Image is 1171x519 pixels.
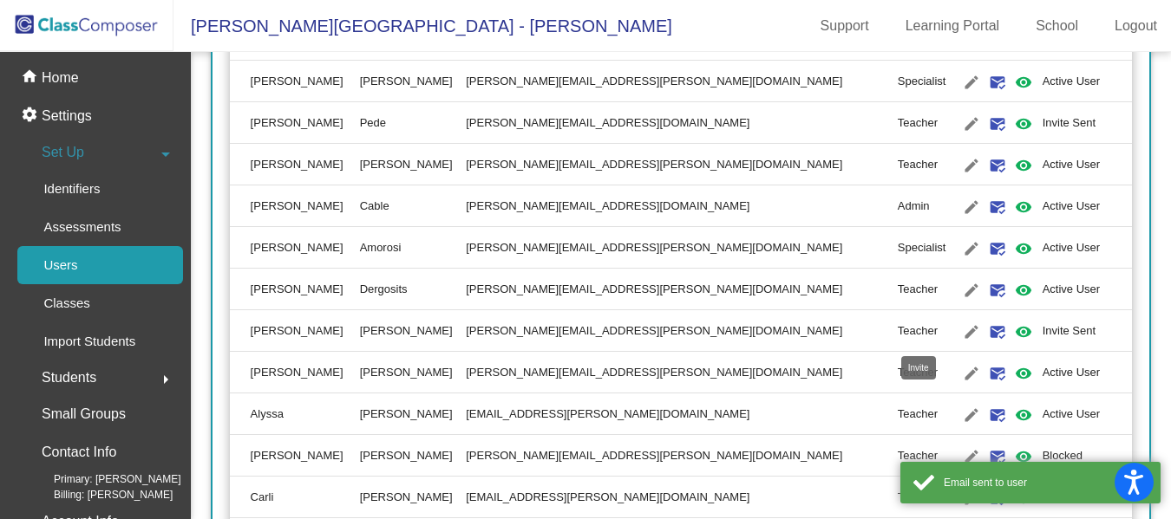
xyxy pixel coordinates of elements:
[42,366,96,390] span: Students
[466,227,898,269] td: [PERSON_NAME][EMAIL_ADDRESS][PERSON_NAME][DOMAIN_NAME]
[1043,227,1133,269] td: Active User
[898,352,953,393] td: Teacher
[43,217,121,237] p: Assessments
[1013,321,1034,342] mat-icon: visibility
[1101,12,1171,40] a: Logout
[961,114,982,134] mat-icon: edit
[43,255,77,276] p: Users
[961,321,982,342] mat-icon: edit
[898,269,953,310] td: Teacher
[987,114,1008,134] mat-icon: mark_email_read
[1013,446,1034,467] mat-icon: visibility
[466,310,898,352] td: [PERSON_NAME][EMAIL_ADDRESS][PERSON_NAME][DOMAIN_NAME]
[466,144,898,185] td: [PERSON_NAME][EMAIL_ADDRESS][PERSON_NAME][DOMAIN_NAME]
[466,61,898,102] td: [PERSON_NAME][EMAIL_ADDRESS][PERSON_NAME][DOMAIN_NAME]
[1013,363,1034,384] mat-icon: visibility
[43,331,135,352] p: Import Students
[961,155,982,176] mat-icon: edit
[466,185,898,227] td: [PERSON_NAME][EMAIL_ADDRESS][DOMAIN_NAME]
[944,475,1148,490] div: Email sent to user
[987,363,1008,384] mat-icon: mark_email_read
[898,227,953,269] td: Specialist
[230,435,360,477] td: [PERSON_NAME]
[360,144,467,185] td: [PERSON_NAME]
[43,178,100,199] p: Identifiers
[230,185,360,227] td: [PERSON_NAME]
[230,102,360,144] td: [PERSON_NAME]
[26,487,173,503] span: Billing: [PERSON_NAME]
[961,72,982,93] mat-icon: edit
[42,402,126,426] p: Small Groups
[1013,238,1034,259] mat-icon: visibility
[898,393,953,435] td: Teacher
[466,102,898,144] td: [PERSON_NAME][EMAIL_ADDRESS][DOMAIN_NAME]
[987,72,1008,93] mat-icon: mark_email_read
[42,68,79,88] p: Home
[898,310,953,352] td: Teacher
[360,352,467,393] td: [PERSON_NAME]
[466,477,898,518] td: [EMAIL_ADDRESS][PERSON_NAME][DOMAIN_NAME]
[230,310,360,352] td: [PERSON_NAME]
[360,477,467,518] td: [PERSON_NAME]
[155,369,176,390] mat-icon: arrow_right
[42,440,116,464] p: Contact Info
[1043,352,1133,393] td: Active User
[360,61,467,102] td: [PERSON_NAME]
[230,352,360,393] td: [PERSON_NAME]
[987,446,1008,467] mat-icon: mark_email_read
[360,269,467,310] td: Dergosits
[987,238,1008,259] mat-icon: mark_email_read
[1013,114,1034,134] mat-icon: visibility
[230,61,360,102] td: [PERSON_NAME]
[43,293,89,314] p: Classes
[1022,12,1092,40] a: School
[230,477,360,518] td: Carli
[21,68,42,88] mat-icon: home
[360,310,467,352] td: [PERSON_NAME]
[1043,393,1133,435] td: Active User
[807,12,883,40] a: Support
[1043,144,1133,185] td: Active User
[173,12,672,40] span: [PERSON_NAME][GEOGRAPHIC_DATA] - [PERSON_NAME]
[26,471,181,487] span: Primary: [PERSON_NAME]
[230,269,360,310] td: [PERSON_NAME]
[892,12,1014,40] a: Learning Portal
[1043,269,1133,310] td: Active User
[1013,405,1034,425] mat-icon: visibility
[961,197,982,217] mat-icon: edit
[898,477,953,518] td: Teacher
[987,405,1008,425] mat-icon: mark_email_read
[961,405,982,425] mat-icon: edit
[1043,102,1133,144] td: Invite Sent
[230,227,360,269] td: [PERSON_NAME]
[360,185,467,227] td: Cable
[230,393,360,435] td: Alyssa
[961,363,982,384] mat-icon: edit
[360,435,467,477] td: [PERSON_NAME]
[155,144,176,165] mat-icon: arrow_drop_down
[898,435,953,477] td: Teacher
[42,106,92,127] p: Settings
[360,393,467,435] td: [PERSON_NAME]
[898,102,953,144] td: Teacher
[987,155,1008,176] mat-icon: mark_email_read
[466,435,898,477] td: [PERSON_NAME][EMAIL_ADDRESS][PERSON_NAME][DOMAIN_NAME]
[230,144,360,185] td: [PERSON_NAME]
[1013,197,1034,217] mat-icon: visibility
[466,269,898,310] td: [PERSON_NAME][EMAIL_ADDRESS][PERSON_NAME][DOMAIN_NAME]
[360,102,467,144] td: Pede
[1043,310,1133,352] td: Invite Sent
[987,321,1008,342] mat-icon: mark_email_read
[1013,155,1034,176] mat-icon: visibility
[466,352,898,393] td: [PERSON_NAME][EMAIL_ADDRESS][PERSON_NAME][DOMAIN_NAME]
[1013,72,1034,93] mat-icon: visibility
[42,140,84,165] span: Set Up
[987,280,1008,301] mat-icon: mark_email_read
[961,446,982,467] mat-icon: edit
[1043,185,1133,227] td: Active User
[961,238,982,259] mat-icon: edit
[961,280,982,301] mat-icon: edit
[21,106,42,127] mat-icon: settings
[360,227,467,269] td: Amorosi
[1013,280,1034,301] mat-icon: visibility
